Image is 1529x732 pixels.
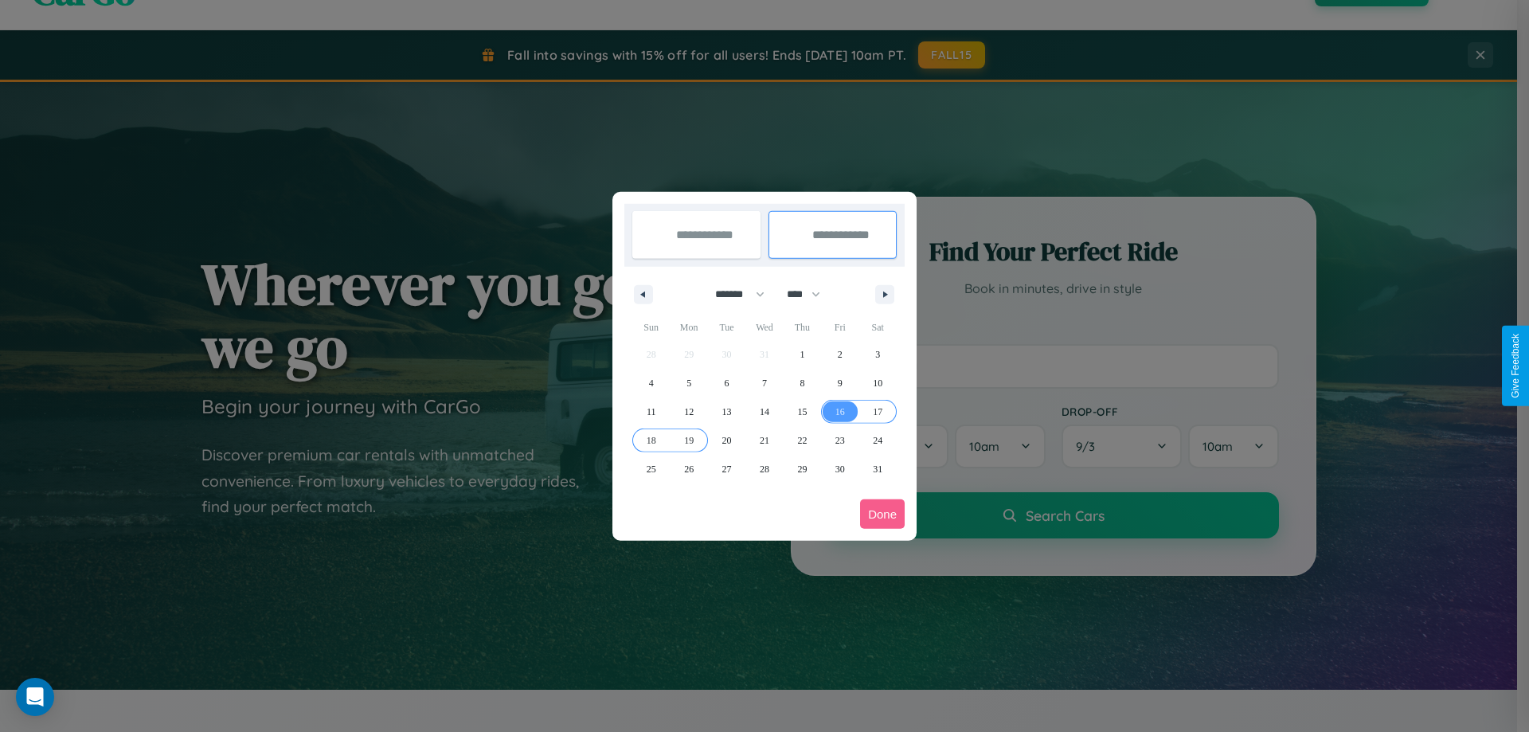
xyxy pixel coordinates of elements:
[821,426,858,455] button: 23
[649,369,654,397] span: 4
[722,426,732,455] span: 20
[859,426,897,455] button: 24
[838,340,843,369] span: 2
[647,426,656,455] span: 18
[784,340,821,369] button: 1
[760,455,769,483] span: 28
[684,455,694,483] span: 26
[670,426,707,455] button: 19
[632,369,670,397] button: 4
[670,369,707,397] button: 5
[784,369,821,397] button: 8
[784,426,821,455] button: 22
[708,455,745,483] button: 27
[835,397,845,426] span: 16
[647,397,656,426] span: 11
[745,455,783,483] button: 28
[632,315,670,340] span: Sun
[1510,334,1521,398] div: Give Feedback
[800,340,804,369] span: 1
[745,315,783,340] span: Wed
[800,369,804,397] span: 8
[632,455,670,483] button: 25
[784,315,821,340] span: Thu
[762,369,767,397] span: 7
[797,426,807,455] span: 22
[760,426,769,455] span: 21
[784,455,821,483] button: 29
[821,397,858,426] button: 16
[722,455,732,483] span: 27
[670,455,707,483] button: 26
[722,397,732,426] span: 13
[873,369,882,397] span: 10
[797,397,807,426] span: 15
[745,397,783,426] button: 14
[686,369,691,397] span: 5
[16,678,54,716] div: Open Intercom Messenger
[835,426,845,455] span: 23
[632,397,670,426] button: 11
[859,397,897,426] button: 17
[821,369,858,397] button: 9
[670,315,707,340] span: Mon
[860,499,905,529] button: Done
[821,315,858,340] span: Fri
[873,426,882,455] span: 24
[838,369,843,397] span: 9
[821,455,858,483] button: 30
[708,369,745,397] button: 6
[708,315,745,340] span: Tue
[835,455,845,483] span: 30
[725,369,729,397] span: 6
[784,397,821,426] button: 15
[684,397,694,426] span: 12
[859,369,897,397] button: 10
[859,455,897,483] button: 31
[797,455,807,483] span: 29
[821,340,858,369] button: 2
[745,426,783,455] button: 21
[708,426,745,455] button: 20
[632,426,670,455] button: 18
[708,397,745,426] button: 13
[875,340,880,369] span: 3
[745,369,783,397] button: 7
[647,455,656,483] span: 25
[859,315,897,340] span: Sat
[873,397,882,426] span: 17
[873,455,882,483] span: 31
[684,426,694,455] span: 19
[760,397,769,426] span: 14
[859,340,897,369] button: 3
[670,397,707,426] button: 12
